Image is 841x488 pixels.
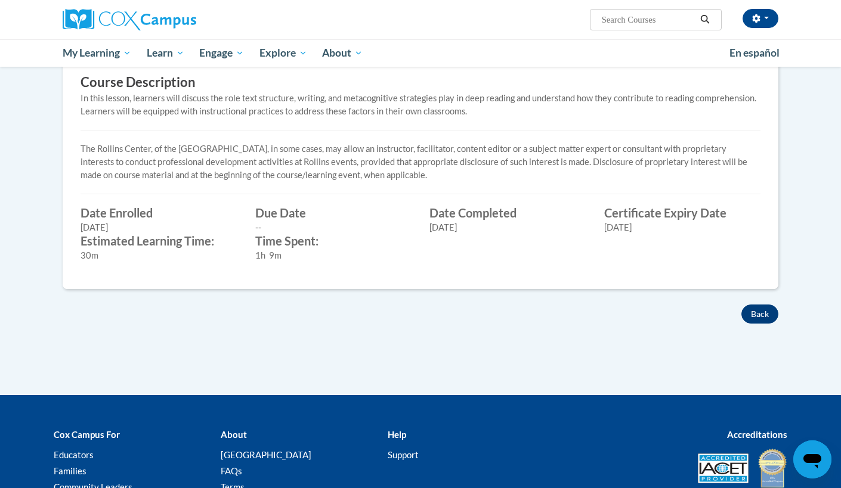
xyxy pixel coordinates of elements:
[743,9,778,28] button: Account Settings
[147,46,184,60] span: Learn
[191,39,252,67] a: Engage
[255,234,412,247] label: Time Spent:
[81,234,237,247] label: Estimated Learning Time:
[729,46,780,59] span: En español
[741,304,778,324] button: Back
[388,449,419,460] a: Support
[45,39,796,67] div: Main menu
[696,13,714,27] button: Search
[604,221,761,234] div: [DATE]
[221,465,242,476] a: FAQs
[81,249,237,262] div: 30m
[54,429,120,440] b: Cox Campus For
[322,46,363,60] span: About
[63,46,131,60] span: My Learning
[727,429,787,440] b: Accreditations
[315,39,371,67] a: About
[63,9,196,30] img: Cox Campus
[81,221,237,234] div: [DATE]
[255,206,412,219] label: Due Date
[81,206,237,219] label: Date Enrolled
[221,449,311,460] a: [GEOGRAPHIC_DATA]
[81,142,760,182] p: The Rollins Center, of the [GEOGRAPHIC_DATA], in some cases, may allow an instructor, facilitator...
[604,206,761,219] label: Certificate Expiry Date
[221,429,247,440] b: About
[601,13,696,27] input: Search Courses
[252,39,315,67] a: Explore
[81,73,760,92] h3: Course Description
[429,206,586,219] label: Date Completed
[429,221,586,234] div: [DATE]
[54,449,94,460] a: Educators
[199,46,244,60] span: Engage
[255,249,412,262] div: 1h 9m
[54,465,86,476] a: Families
[259,46,307,60] span: Explore
[139,39,192,67] a: Learn
[55,39,139,67] a: My Learning
[388,429,406,440] b: Help
[81,92,760,118] div: In this lesson, learners will discuss the role text structure, writing, and metacognitive strateg...
[793,440,831,478] iframe: Button to launch messaging window
[698,453,749,483] img: Accredited IACET® Provider
[63,9,289,30] a: Cox Campus
[255,221,412,234] div: --
[722,41,787,66] a: En español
